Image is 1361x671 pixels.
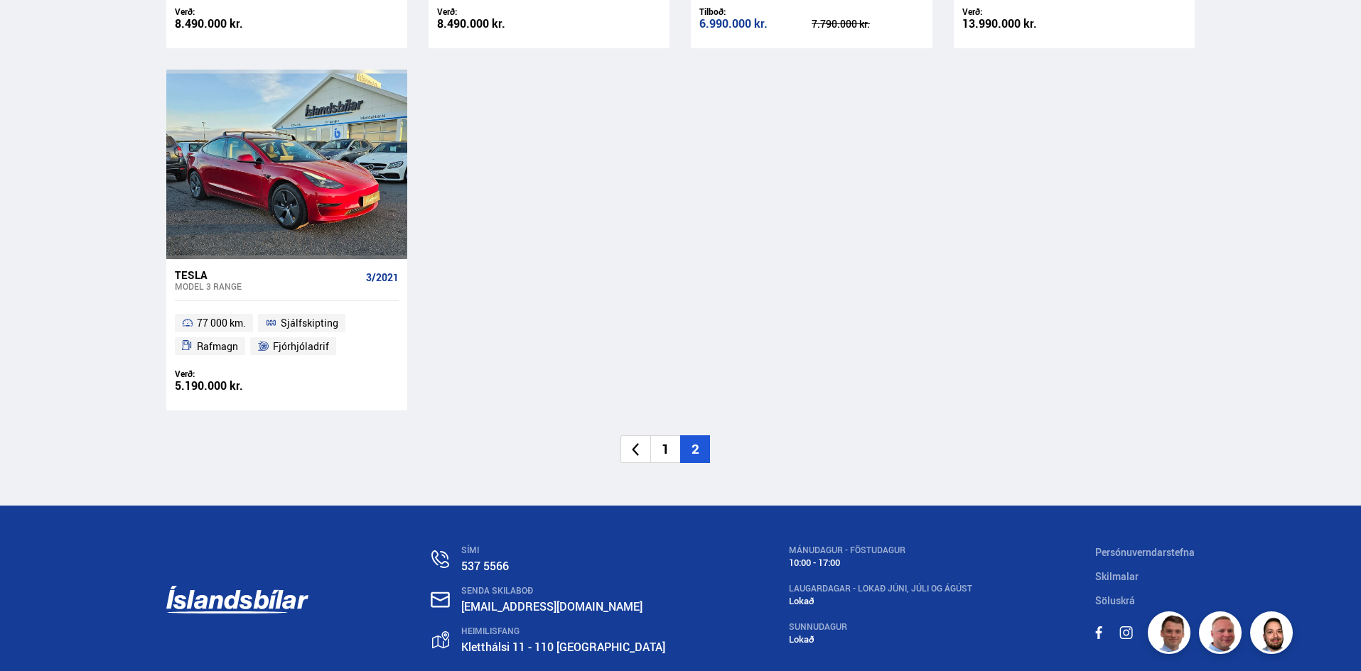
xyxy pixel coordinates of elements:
a: Söluskrá [1095,594,1135,607]
span: Rafmagn [197,338,238,355]
div: Verð: [175,6,287,17]
div: Tesla [175,268,360,281]
span: Sjálfskipting [281,315,338,332]
div: 7.790.000 kr. [812,19,924,29]
a: Persónuverndarstefna [1095,545,1195,559]
img: siFngHWaQ9KaOqBr.png [1201,613,1244,656]
div: SÍMI [461,545,665,555]
div: 8.490.000 kr. [437,18,549,30]
div: LAUGARDAGAR - Lokað Júni, Júli og Ágúst [789,584,972,594]
div: Verð: [962,6,1075,17]
img: n0V2lOsqF3l1V2iz.svg [431,550,449,568]
div: 8.490.000 kr. [175,18,287,30]
div: MÁNUDAGUR - FÖSTUDAGUR [789,545,972,555]
img: FbJEzSuNWCJXmdc-.webp [1150,613,1193,656]
div: 5.190.000 kr. [175,380,287,392]
a: Skilmalar [1095,569,1139,583]
li: 2 [680,435,710,463]
a: Tesla Model 3 RANGE 3/2021 77 000 km. Sjálfskipting Rafmagn Fjórhjóladrif Verð: 5.190.000 kr. [166,259,407,411]
a: Kletthálsi 11 - 110 [GEOGRAPHIC_DATA] [461,639,665,655]
div: Verð: [437,6,549,17]
div: Verð: [175,369,287,379]
img: gp4YpyYFnEr45R34.svg [432,631,449,649]
div: Lokað [789,634,972,645]
div: HEIMILISFANG [461,626,665,636]
span: 3/2021 [366,272,399,283]
div: Lokað [789,596,972,606]
span: Fjórhjóladrif [273,338,329,355]
a: [EMAIL_ADDRESS][DOMAIN_NAME] [461,599,642,614]
img: nHj8e-n-aHgjukTg.svg [431,591,450,608]
div: 6.990.000 kr. [699,18,812,30]
img: nhp88E3Fdnt1Opn2.png [1252,613,1295,656]
div: Tilboð: [699,6,812,17]
button: Open LiveChat chat widget [11,6,54,48]
span: 77 000 km. [197,315,246,332]
a: 537 5566 [461,558,509,574]
div: 10:00 - 17:00 [789,557,972,568]
div: SUNNUDAGUR [789,622,972,632]
div: 13.990.000 kr. [962,18,1075,30]
li: 1 [650,435,680,463]
div: SENDA SKILABOÐ [461,586,665,596]
div: Model 3 RANGE [175,281,360,291]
